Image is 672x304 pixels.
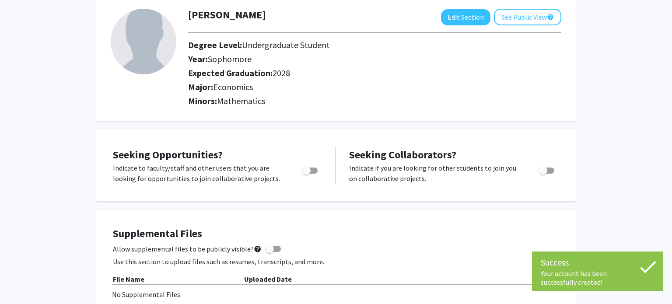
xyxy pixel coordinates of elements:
p: Indicate if you are looking for other students to join you on collaborative projects. [349,163,522,184]
div: Toggle [298,163,322,176]
img: Profile Picture [111,9,176,74]
div: Your account has been successfully created! [541,269,654,287]
p: Indicate to faculty/staff and other users that you are looking for opportunities to join collabor... [113,163,285,184]
div: Toggle [535,163,559,176]
h2: Degree Level: [188,40,521,50]
b: Uploaded Date [244,275,292,283]
span: Economics [213,81,253,92]
mat-icon: help [547,12,554,22]
div: No Supplemental Files [112,289,560,300]
span: Allow supplemental files to be publicly visible? [113,244,262,254]
span: Undergraduate Student [242,39,330,50]
span: Seeking Collaborators? [349,148,456,161]
button: See Public View [494,9,561,25]
h2: Year: [188,54,521,64]
h1: [PERSON_NAME] [188,9,266,21]
h2: Expected Graduation: [188,68,521,78]
button: Edit Section [441,9,490,25]
b: File Name [113,275,144,283]
span: Sophomore [208,53,252,64]
h2: Minors: [188,96,561,106]
span: Seeking Opportunities? [113,148,223,161]
span: 2028 [273,67,290,78]
p: Use this section to upload files such as resumes, transcripts, and more. [113,256,559,267]
iframe: Chat [7,265,37,297]
h2: Major: [188,82,561,92]
span: Mathematics [217,95,265,106]
mat-icon: help [254,244,262,254]
h4: Supplemental Files [113,227,559,240]
div: Success [541,256,654,269]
